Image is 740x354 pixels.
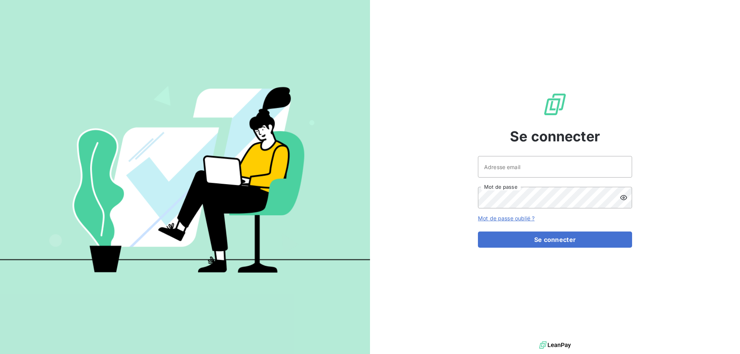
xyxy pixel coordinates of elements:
[478,232,632,248] button: Se connecter
[539,339,571,351] img: logo
[478,156,632,178] input: placeholder
[543,92,567,117] img: Logo LeanPay
[510,126,600,147] span: Se connecter
[478,215,535,221] a: Mot de passe oublié ?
